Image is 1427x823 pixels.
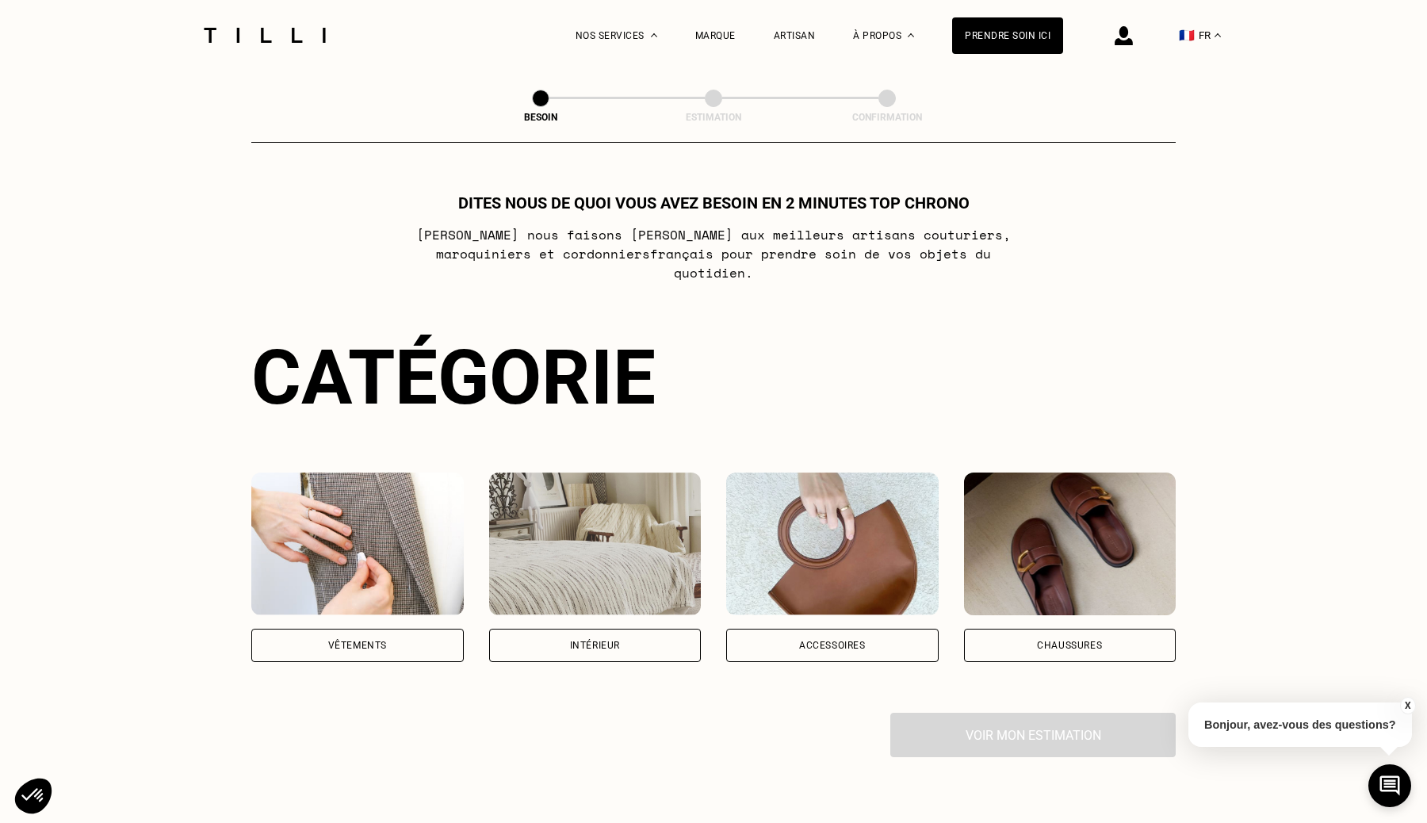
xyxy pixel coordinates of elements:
[774,30,816,41] a: Artisan
[1188,702,1412,747] p: Bonjour, avez-vous des questions?
[1037,641,1102,650] div: Chaussures
[461,112,620,123] div: Besoin
[458,193,970,212] h1: Dites nous de quoi vous avez besoin en 2 minutes top chrono
[726,473,939,615] img: Accessoires
[1115,26,1133,45] img: icône connexion
[952,17,1063,54] a: Prendre soin ici
[964,473,1176,615] img: Chaussures
[251,333,1176,422] div: Catégorie
[570,641,620,650] div: Intérieur
[400,225,1028,282] p: [PERSON_NAME] nous faisons [PERSON_NAME] aux meilleurs artisans couturiers , maroquiniers et cord...
[695,30,736,41] a: Marque
[808,112,966,123] div: Confirmation
[1399,697,1415,714] button: X
[634,112,793,123] div: Estimation
[799,641,866,650] div: Accessoires
[328,641,387,650] div: Vêtements
[198,28,331,43] img: Logo du service de couturière Tilli
[1179,28,1195,43] span: 🇫🇷
[489,473,702,615] img: Intérieur
[251,473,464,615] img: Vêtements
[908,33,914,37] img: Menu déroulant à propos
[651,33,657,37] img: Menu déroulant
[1215,33,1221,37] img: menu déroulant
